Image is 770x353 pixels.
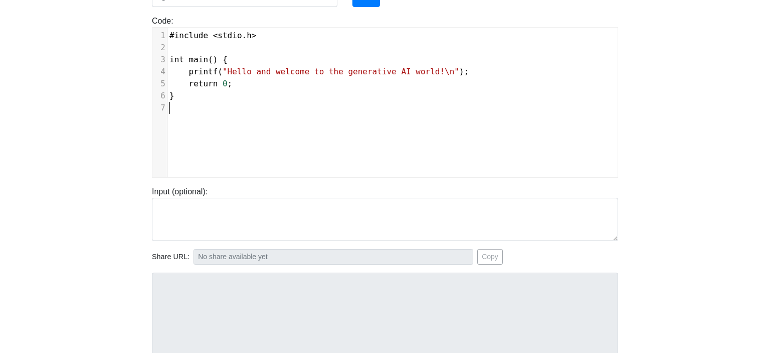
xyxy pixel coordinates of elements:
[189,55,209,64] span: main
[252,31,257,40] span: >
[144,15,626,178] div: Code:
[169,79,232,88] span: ;
[152,66,167,78] div: 4
[169,31,256,40] span: .
[218,31,242,40] span: stdio
[189,79,218,88] span: return
[213,31,218,40] span: <
[152,102,167,114] div: 7
[477,249,503,265] button: Copy
[247,31,252,40] span: h
[169,55,184,64] span: int
[152,90,167,102] div: 6
[169,91,174,100] span: }
[144,186,626,241] div: Input (optional):
[194,249,473,265] input: No share available yet
[152,42,167,54] div: 2
[223,67,459,76] span: "Hello and welcome to the generative AI world!\n"
[189,67,218,76] span: printf
[152,78,167,90] div: 5
[152,30,167,42] div: 1
[152,54,167,66] div: 3
[169,31,208,40] span: #include
[169,55,228,64] span: () {
[169,67,469,76] span: ( );
[152,252,189,263] span: Share URL:
[223,79,228,88] span: 0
